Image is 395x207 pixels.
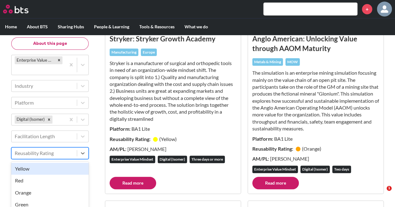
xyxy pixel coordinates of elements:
[252,156,268,162] strong: AM/PL
[158,156,187,163] div: Digital (Isomer)
[110,34,236,44] h3: Stryker: Stryker Growth Academy
[11,163,89,175] div: Yellow
[252,135,379,142] p: : BA1 Lite
[89,19,134,35] label: People & Learning
[252,155,379,162] p: : [PERSON_NAME]
[110,126,129,132] strong: Platform
[285,58,300,66] div: MOW
[22,19,53,35] label: About BTS
[46,116,52,124] div: Remove Digital (Isomer)
[53,19,89,35] label: Sharing Hubs
[15,116,46,124] div: Digital (Isomer)
[377,2,392,16] img: Mario Montino
[141,49,157,56] div: Europe
[56,56,62,64] div: Remove Enterprise Value Mindset
[332,166,351,173] div: Two days
[3,5,28,13] img: BTS Logo
[110,136,151,142] strong: Reusability Rating:
[252,34,379,54] h3: Anglo American: Unlocking Value through AAOM Maturity
[377,2,392,16] a: Profile
[11,187,89,199] div: Orange
[252,177,299,189] a: Read more
[302,146,321,152] small: ( Orange )
[252,136,272,142] strong: Platform
[3,5,40,13] a: Go home
[134,19,180,35] label: Tools & Resources
[362,4,372,14] a: +
[252,58,283,66] div: Metals & Mining
[110,60,236,123] p: Stryker is a manufacturer of surgical and orthopedic tools in need of an organization-wide mindse...
[11,37,89,50] button: About this page
[387,186,392,191] span: 1
[110,49,138,56] div: Manufacturing
[300,166,330,173] div: Digital (Isomer)
[110,125,236,132] p: : BA1 Lite
[180,19,213,35] label: What we do
[190,156,225,163] div: Three days or more
[252,69,379,132] p: The simulation is an enterprise mining simulation focusing mainly on the value chain of an open p...
[374,186,389,201] iframe: Intercom live chat
[159,136,177,142] small: ( Yellow )
[110,146,236,153] p: : [PERSON_NAME]
[15,56,56,64] div: Enterprise Value Mindset
[110,146,125,152] strong: AM/PL
[252,146,294,152] strong: Reusability Rating:
[110,177,156,189] a: Read more
[11,175,89,187] div: Red
[252,166,298,173] div: Enterprise Value Mindset
[110,156,155,163] div: Enterprise Value Mindset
